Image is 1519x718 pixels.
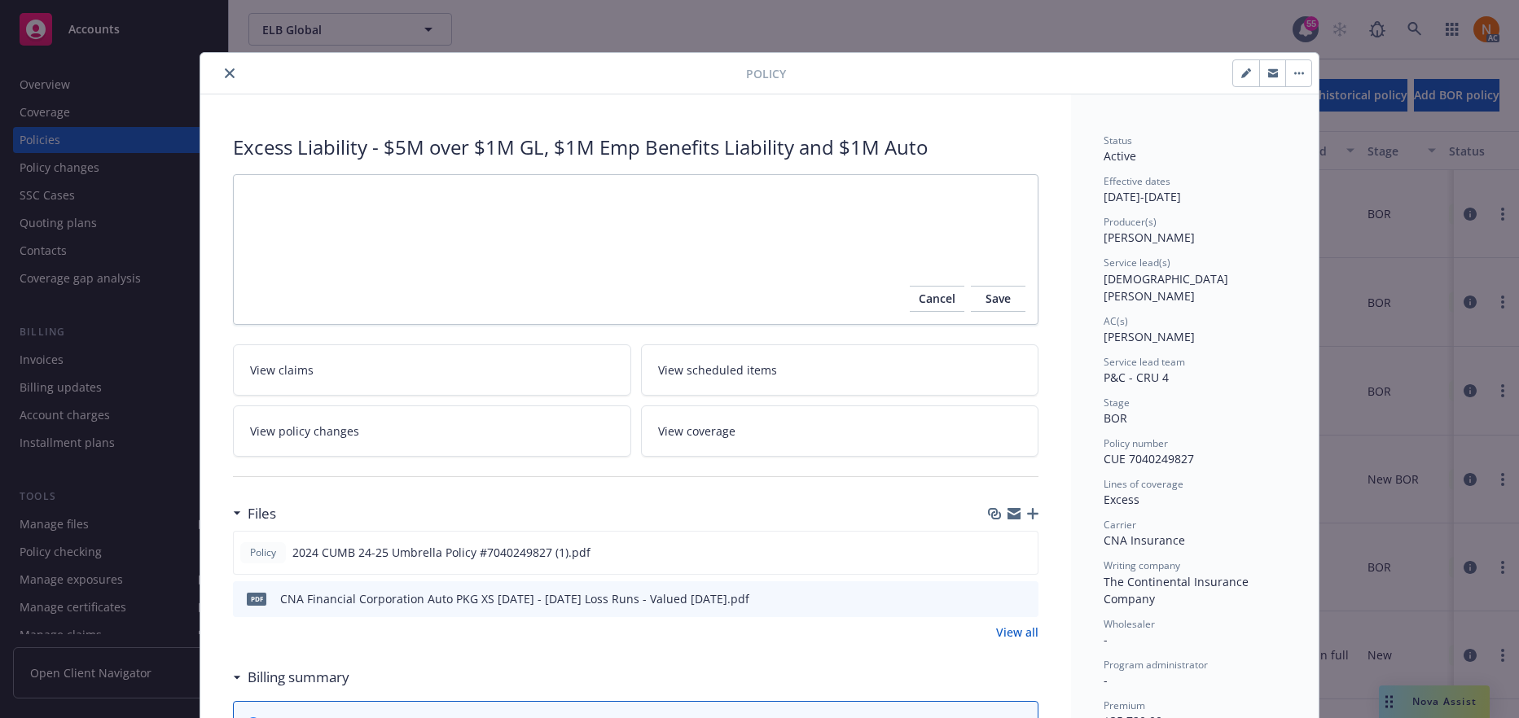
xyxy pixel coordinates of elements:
[746,65,786,82] span: Policy
[991,590,1004,607] button: download file
[250,422,359,440] span: View policy changes
[1104,658,1208,672] span: Program administrator
[1104,329,1195,344] span: [PERSON_NAME]
[1104,215,1157,229] span: Producer(s)
[910,286,964,312] button: Cancel
[1104,436,1168,450] span: Policy number
[1104,672,1108,688] span: -
[1104,574,1252,606] span: The Continental Insurance Company
[1104,355,1185,369] span: Service lead team
[1104,410,1127,426] span: BOR
[1104,632,1108,647] span: -
[1104,256,1170,269] span: Service lead(s)
[641,344,1039,396] a: View scheduled items
[996,624,1038,641] a: View all
[1016,544,1031,561] button: preview file
[1104,698,1145,712] span: Premium
[1104,134,1132,147] span: Status
[919,286,955,312] span: Cancel
[248,667,349,688] h3: Billing summary
[1104,174,1170,188] span: Effective dates
[233,134,1038,161] div: Excess Liability - $5M over $1M GL, $1M Emp Benefits Liability and $1M Auto
[971,286,1025,312] button: Save
[1104,617,1155,631] span: Wholesaler
[1104,174,1286,205] div: [DATE] - [DATE]
[658,361,777,379] span: View scheduled items
[990,544,1003,561] button: download file
[1104,230,1195,245] span: [PERSON_NAME]
[292,544,590,561] span: 2024 CUMB 24-25 Umbrella Policy #7040249827 (1).pdf
[250,361,314,379] span: View claims
[1104,396,1130,409] span: Stage
[1017,590,1032,607] button: preview file
[233,405,631,457] a: View policy changes
[1104,518,1136,532] span: Carrier
[1104,451,1194,466] span: CUE 7040249827
[1104,558,1180,572] span: Writing company
[220,63,239,83] button: close
[280,590,749,607] div: CNA Financial Corporation Auto PKG XS [DATE] - [DATE] Loss Runs - Valued [DATE].pdf
[1104,477,1183,491] span: Lines of coverage
[1104,271,1228,304] span: [DEMOGRAPHIC_DATA][PERSON_NAME]
[233,667,349,688] div: Billing summary
[247,593,266,605] span: pdf
[1104,491,1286,508] div: Excess
[247,545,279,560] span: Policy
[233,503,276,524] div: Files
[1104,314,1128,328] span: AC(s)
[1104,370,1169,385] span: P&C - CRU 4
[248,503,276,524] h3: Files
[1104,148,1136,164] span: Active
[658,422,735,440] span: View coverage
[986,286,1011,312] span: Save
[1104,532,1185,548] span: CNA Insurance
[641,405,1039,457] a: View coverage
[233,344,631,396] a: View claims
